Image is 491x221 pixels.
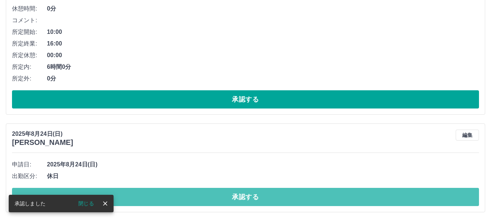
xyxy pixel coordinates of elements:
[100,198,111,209] button: close
[12,188,479,206] button: 承認する
[12,172,47,181] span: 出勤区分:
[12,74,47,83] span: 所定外:
[12,28,47,36] span: 所定開始:
[15,197,45,210] div: 承認しました
[12,16,47,25] span: コメント:
[47,51,479,60] span: 00:00
[12,138,73,147] h3: [PERSON_NAME]
[47,39,479,48] span: 16:00
[47,160,479,169] span: 2025年8月24日(日)
[12,130,73,138] p: 2025年8月24日(日)
[12,39,47,48] span: 所定終業:
[47,172,479,181] span: 休日
[47,4,479,13] span: 0分
[72,198,100,209] button: 閉じる
[12,160,47,169] span: 申請日:
[456,130,479,141] button: 編集
[12,4,47,13] span: 休憩時間:
[12,51,47,60] span: 所定休憩:
[47,28,479,36] span: 10:00
[47,63,479,71] span: 6時間0分
[12,63,47,71] span: 所定内:
[47,74,479,83] span: 0分
[12,90,479,108] button: 承認する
